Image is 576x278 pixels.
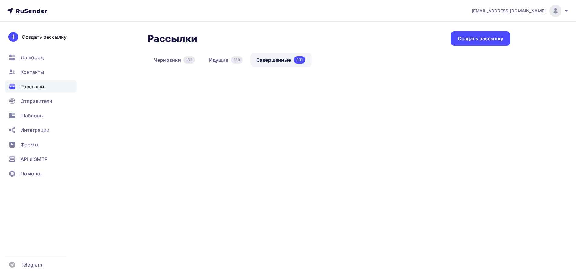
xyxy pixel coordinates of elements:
span: [EMAIL_ADDRESS][DOMAIN_NAME] [472,8,546,14]
a: Отправители [5,95,77,107]
span: Отправители [21,97,53,105]
span: API и SMTP [21,155,47,163]
a: Шаблоны [5,110,77,122]
div: 130 [231,56,243,64]
span: Рассылки [21,83,44,90]
a: Рассылки [5,80,77,93]
span: Шаблоны [21,112,44,119]
a: Идущие130 [203,53,249,67]
div: 182 [183,56,195,64]
div: Создать рассылку [458,35,503,42]
a: Формы [5,139,77,151]
span: Telegram [21,261,42,268]
a: Дашборд [5,51,77,64]
span: Формы [21,141,38,148]
span: Интеграции [21,126,50,134]
div: 331 [294,56,305,64]
span: Дашборд [21,54,44,61]
a: [EMAIL_ADDRESS][DOMAIN_NAME] [472,5,569,17]
a: Черновики182 [148,53,201,67]
a: Контакты [5,66,77,78]
div: Создать рассылку [22,33,67,41]
span: Контакты [21,68,44,76]
h2: Рассылки [148,33,197,45]
a: Завершенные331 [250,53,312,67]
span: Помощь [21,170,41,177]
